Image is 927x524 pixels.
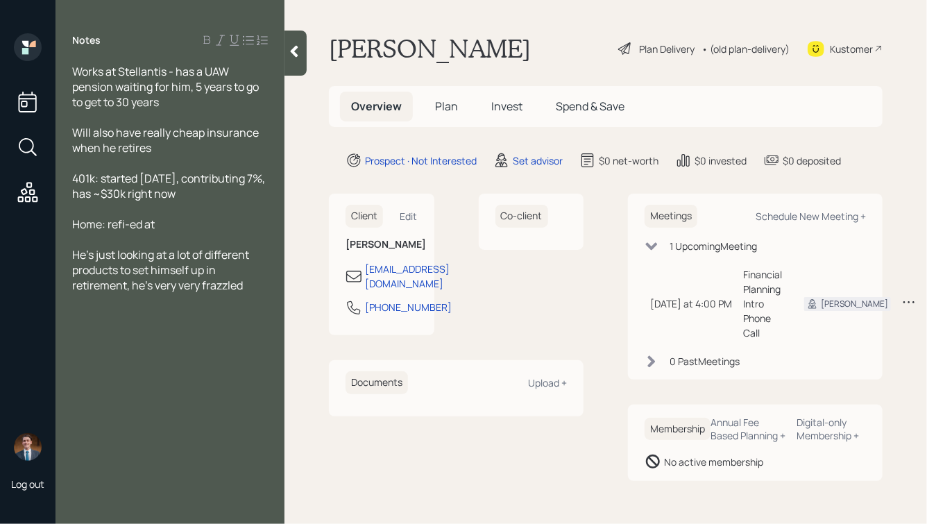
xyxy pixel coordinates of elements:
h1: [PERSON_NAME] [329,33,531,64]
span: He's just looking at a lot of different products to set himself up in retirement, he's very very ... [72,247,251,293]
span: Plan [435,99,458,114]
img: hunter_neumayer.jpg [14,433,42,461]
div: No active membership [664,455,763,469]
div: $0 net-worth [599,153,658,168]
div: 0 Past Meeting s [670,354,740,369]
div: Edit [400,210,418,223]
div: Digital-only Membership + [797,416,866,442]
span: 401k: started [DATE], contributing 7%, has ~$30k right now [72,171,267,201]
span: Home: refi-ed at [72,217,155,232]
div: Annual Fee Based Planning + [711,416,786,442]
div: $0 deposited [783,153,841,168]
div: [DATE] at 4:00 PM [650,296,732,311]
div: • (old plan-delivery) [701,42,790,56]
h6: [PERSON_NAME] [346,239,418,251]
span: Invest [491,99,522,114]
div: Prospect · Not Interested [365,153,477,168]
div: $0 invested [695,153,747,168]
span: Spend & Save [556,99,624,114]
div: Schedule New Meeting + [756,210,866,223]
div: [EMAIL_ADDRESS][DOMAIN_NAME] [365,262,450,291]
label: Notes [72,33,101,47]
h6: Documents [346,371,408,394]
div: Kustomer [830,42,873,56]
h6: Meetings [645,205,697,228]
div: Financial Planning Intro Phone Call [743,267,782,340]
div: [PERSON_NAME] [821,298,888,310]
span: Overview [351,99,402,114]
div: [PHONE_NUMBER] [365,300,452,314]
h6: Membership [645,418,711,441]
div: 1 Upcoming Meeting [670,239,757,253]
div: Log out [11,477,44,491]
div: Set advisor [513,153,563,168]
h6: Client [346,205,383,228]
span: Will also have really cheap insurance when he retires [72,125,261,155]
span: Works at Stellantis - has a UAW pension waiting for him, 5 years to go to get to 30 years [72,64,261,110]
div: Upload + [528,376,567,389]
h6: Co-client [495,205,548,228]
div: Plan Delivery [639,42,695,56]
